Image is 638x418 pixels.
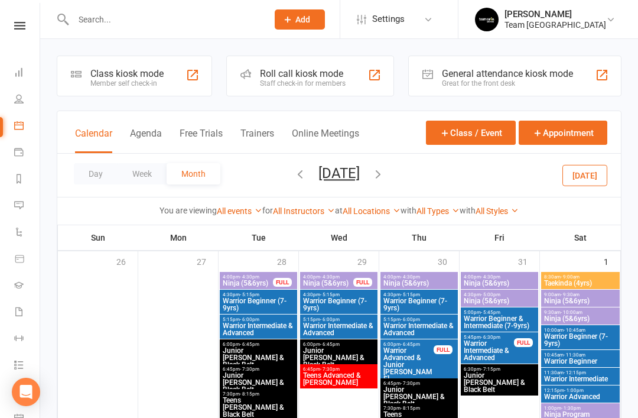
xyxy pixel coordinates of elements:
[167,163,220,184] button: Month
[543,375,617,383] span: Warrior Intermediate
[302,347,375,368] span: Junior [PERSON_NAME] & Black Belt
[383,322,455,336] span: Warrior Intermediate & Advanced
[138,225,219,250] th: Mon
[401,292,420,297] span: - 5:15pm
[564,328,585,333] span: - 10:45am
[518,251,539,271] div: 31
[275,9,325,30] button: Add
[222,391,295,397] span: 7:30pm
[90,79,164,88] div: Member self check-in
[260,79,346,88] div: Staff check-in for members
[561,292,580,297] span: - 9:30am
[543,406,617,411] span: 1:00pm
[240,292,259,297] span: - 5:15pm
[481,292,500,297] span: - 5:00pm
[14,247,41,273] a: Product Sales
[438,251,459,271] div: 30
[463,315,536,329] span: Warrior Beginner & Intermediate (7-9yrs)
[383,342,434,347] span: 6:00pm
[504,20,606,30] div: Team [GEOGRAPHIC_DATA]
[463,297,536,304] span: Ninja (5&6yrs)
[277,251,298,271] div: 28
[562,164,607,186] button: [DATE]
[401,342,420,347] span: - 6:45pm
[302,372,375,386] span: Teens Advanced & [PERSON_NAME]
[320,317,340,322] span: - 6:00pm
[463,367,536,372] span: 6:30pm
[222,372,295,393] span: Junior [PERSON_NAME] & Black Belt
[302,292,375,297] span: 4:30pm
[219,225,299,250] th: Tue
[222,297,295,312] span: Warrior Beginner (7-9yrs)
[543,292,617,297] span: 9:00am
[383,280,455,287] span: Ninja (5&6yrs)
[222,347,295,368] span: Junior [PERSON_NAME] & Black Belt
[543,370,617,375] span: 11:30am
[318,165,360,182] button: [DATE]
[130,128,162,153] button: Agenda
[357,251,379,271] div: 29
[401,206,416,215] strong: with
[463,280,536,287] span: Ninja (5&6yrs)
[197,251,218,271] div: 27
[463,335,515,340] span: 5:45pm
[442,68,573,79] div: General attendance kiosk mode
[379,225,460,250] th: Thu
[299,225,379,250] th: Wed
[383,297,455,312] span: Warrior Beginner (7-9yrs)
[540,225,621,250] th: Sat
[504,9,606,20] div: [PERSON_NAME]
[240,317,259,322] span: - 6:00pm
[302,317,375,322] span: 5:15pm
[302,322,375,336] span: Warrior Intermediate & Advanced
[481,367,500,372] span: - 7:15pm
[14,60,41,87] a: Dashboard
[543,328,617,333] span: 10:00am
[543,358,617,365] span: Warrior Beginner
[116,251,138,271] div: 26
[273,206,335,216] a: All Instructors
[383,381,455,386] span: 6:45pm
[14,140,41,167] a: Payments
[481,274,500,280] span: - 4:30pm
[475,8,499,31] img: thumb_image1603260965.png
[118,163,167,184] button: Week
[476,206,519,216] a: All Styles
[564,388,584,393] span: - 1:00pm
[222,342,295,347] span: 6:00pm
[159,206,217,215] strong: You are viewing
[543,388,617,393] span: 12:15pm
[70,11,259,28] input: Search...
[302,297,375,312] span: Warrior Beginner (7-9yrs)
[222,280,274,287] span: Ninja (5&6yrs)
[514,338,533,347] div: FULL
[260,68,346,79] div: Roll call kiosk mode
[481,310,500,315] span: - 5:45pm
[561,406,581,411] span: - 1:30pm
[543,310,617,315] span: 9:30am
[463,310,536,315] span: 5:00pm
[401,406,420,411] span: - 8:15pm
[240,367,259,372] span: - 7:30pm
[240,128,274,153] button: Trainers
[302,280,354,287] span: Ninja (5&6yrs)
[401,317,420,322] span: - 6:00pm
[460,225,540,250] th: Fri
[383,347,434,383] span: Warrior Advanced & Junior [PERSON_NAME]
[302,342,375,347] span: 6:00pm
[240,391,259,397] span: - 8:15pm
[90,68,164,79] div: Class kiosk mode
[561,274,580,280] span: - 9:00am
[543,280,617,287] span: Taekinda (4yrs)
[543,297,617,304] span: Ninja (5&6yrs)
[564,352,585,358] span: - 11:30am
[222,397,295,418] span: Teens [PERSON_NAME] & Black Belt
[426,121,516,145] button: Class / Event
[273,278,292,287] div: FULL
[335,206,343,215] strong: at
[240,342,259,347] span: - 6:45pm
[14,167,41,193] a: Reports
[343,206,401,216] a: All Locations
[519,121,607,145] button: Appointment
[320,342,340,347] span: - 6:45pm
